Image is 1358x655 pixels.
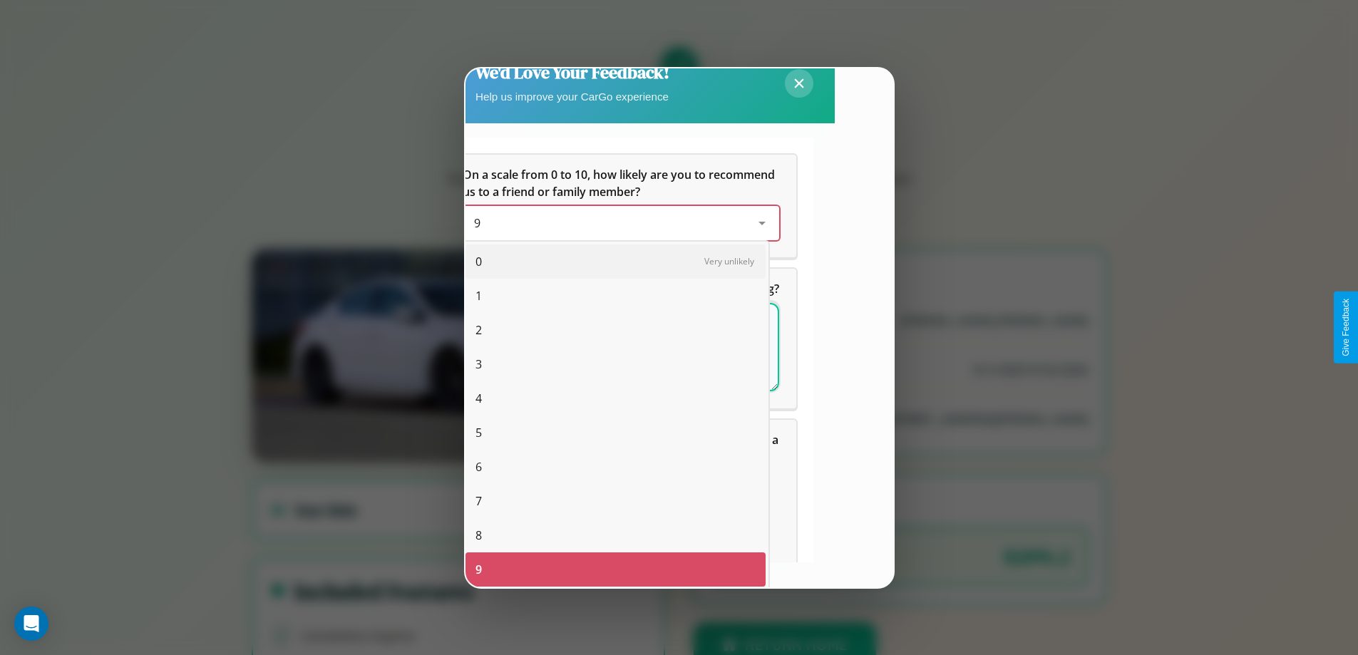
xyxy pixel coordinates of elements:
h2: We'd Love Your Feedback! [475,61,669,84]
span: 8 [475,527,482,544]
div: 10 [465,587,766,621]
div: 2 [465,313,766,347]
span: Very unlikely [704,255,754,267]
p: Help us improve your CarGo experience [475,87,669,106]
span: 9 [474,215,480,231]
span: On a scale from 0 to 10, how likely are you to recommend us to a friend or family member? [463,167,778,200]
div: 6 [465,450,766,484]
span: 7 [475,492,482,510]
span: 9 [475,561,482,578]
div: 0 [465,244,766,279]
span: 2 [475,321,482,339]
div: On a scale from 0 to 10, how likely are you to recommend us to a friend or family member? [446,155,796,257]
h5: On a scale from 0 to 10, how likely are you to recommend us to a friend or family member? [463,166,779,200]
div: 4 [465,381,766,416]
div: Give Feedback [1341,299,1351,356]
span: Which of the following features do you value the most in a vehicle? [463,432,781,465]
span: What can we do to make your experience more satisfying? [463,281,779,296]
span: 3 [475,356,482,373]
span: 6 [475,458,482,475]
div: On a scale from 0 to 10, how likely are you to recommend us to a friend or family member? [463,206,779,240]
div: 8 [465,518,766,552]
div: 9 [465,552,766,587]
span: 5 [475,424,482,441]
div: Open Intercom Messenger [14,607,48,641]
div: 1 [465,279,766,313]
span: 1 [475,287,482,304]
span: 0 [475,253,482,270]
div: 3 [465,347,766,381]
span: 4 [475,390,482,407]
div: 5 [465,416,766,450]
div: 7 [465,484,766,518]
